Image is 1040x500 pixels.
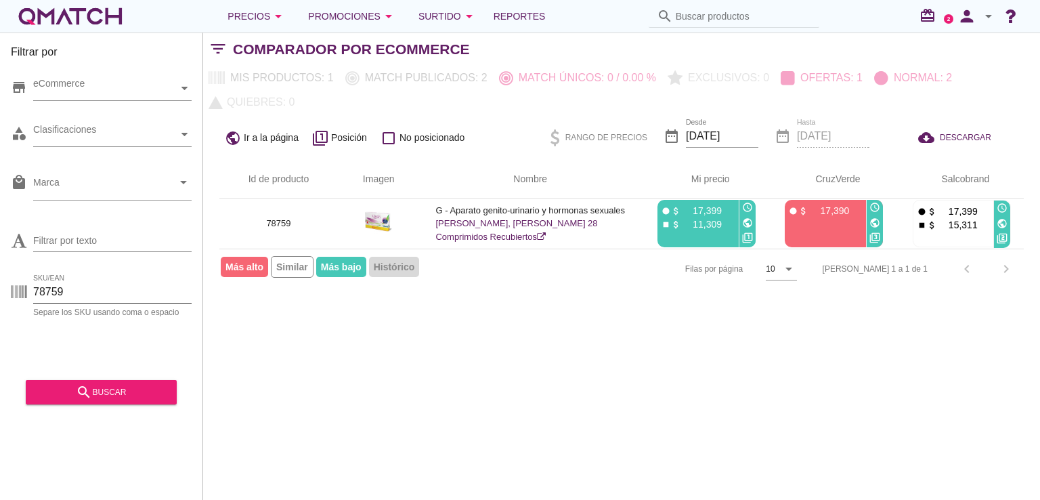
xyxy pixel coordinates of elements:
i: redeem [919,7,941,24]
p: 15,311 [937,218,978,232]
button: Ofertas: 1 [775,66,869,90]
a: [PERSON_NAME], [PERSON_NAME] 28 Comprimidos Recubiertos [435,218,597,242]
i: search [657,8,673,24]
a: white-qmatch-logo [16,3,125,30]
i: arrow_drop_down [175,174,192,190]
p: Ofertas: 1 [795,70,863,86]
p: Match únicos: 0 / 0.00 % [513,70,656,86]
span: Similar [271,256,313,278]
i: date_range [664,128,680,144]
div: Separe los SKU usando coma o espacio [33,308,192,316]
i: attach_money [927,220,937,230]
i: search [76,384,92,400]
i: access_time [997,203,1007,213]
p: 17,399 [937,205,978,218]
i: stop [917,220,927,230]
p: Normal: 2 [888,70,952,86]
i: attach_money [671,220,681,230]
i: arrow_drop_down [270,8,286,24]
input: Buscar productos [676,5,811,27]
i: stop [661,220,671,230]
i: store [11,79,27,96]
i: arrow_drop_down [980,8,997,24]
i: attach_money [927,207,937,217]
span: Histórico [369,257,420,277]
i: public [869,217,880,228]
div: Filas por página [550,249,797,289]
p: 11,309 [681,217,722,231]
i: public [997,218,1007,229]
i: attach_money [798,206,808,216]
div: Precios [227,8,286,24]
th: CruzVerde: Not sorted. Activate to sort ascending. [768,161,896,199]
span: Reportes [494,8,546,24]
i: arrow_drop_down [381,8,397,24]
button: DESCARGAR [907,125,1002,150]
i: fiber_manual_record [661,206,671,216]
button: Normal: 2 [869,66,958,90]
i: filter_1 [742,232,753,243]
div: Surtido [418,8,477,24]
h3: Filtrar por [11,44,192,66]
th: Salcobrand: Not sorted. Activate to sort ascending. [896,161,1024,199]
i: public [742,217,753,228]
th: Nombre: Not sorted. [419,161,641,199]
i: check_box_outline_blank [381,130,397,146]
i: cloud_download [918,129,940,146]
i: arrow_drop_down [781,261,797,277]
button: Surtido [408,3,488,30]
span: DESCARGAR [940,131,991,144]
i: filter_3 [869,232,880,243]
i: arrow_drop_down [461,8,477,24]
i: access_time [742,202,753,213]
div: Promociones [308,8,397,24]
span: Más bajo [316,257,366,277]
p: 78759 [236,217,322,230]
i: attach_money [671,206,681,216]
i: fiber_manual_record [917,207,927,217]
span: Posición [331,131,367,145]
i: category [11,125,27,142]
th: Imagen: Not sorted. [338,161,419,199]
i: public [225,130,241,146]
i: access_time [869,202,880,213]
text: 2 [947,16,951,22]
p: G - Aparato genito-urinario y hormonas sexuales [435,204,625,217]
a: 2 [944,14,953,24]
input: Desde [686,125,758,147]
span: No posicionado [399,131,465,145]
span: Ir a la página [244,131,299,145]
button: Promociones [297,3,408,30]
i: filter_2 [997,233,1007,244]
p: 17,390 [808,204,849,217]
h2: Comparador por eCommerce [233,39,470,60]
th: Mi precio: Not sorted. Activate to sort ascending. [641,161,768,199]
button: Precios [217,3,297,30]
p: 17,399 [681,204,722,217]
img: 78759_275.jpg [365,205,392,238]
i: local_mall [11,174,27,190]
i: filter_1 [312,130,328,146]
div: 10 [766,263,775,275]
div: [PERSON_NAME] 1 a 1 de 1 [823,263,928,275]
i: person [953,7,980,26]
div: buscar [37,384,166,400]
button: buscar [26,380,177,404]
th: Id de producto: Not sorted. [219,161,338,199]
a: Reportes [488,3,551,30]
button: Match únicos: 0 / 0.00 % [494,66,662,90]
span: Más alto [221,257,268,277]
i: fiber_manual_record [788,206,798,216]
